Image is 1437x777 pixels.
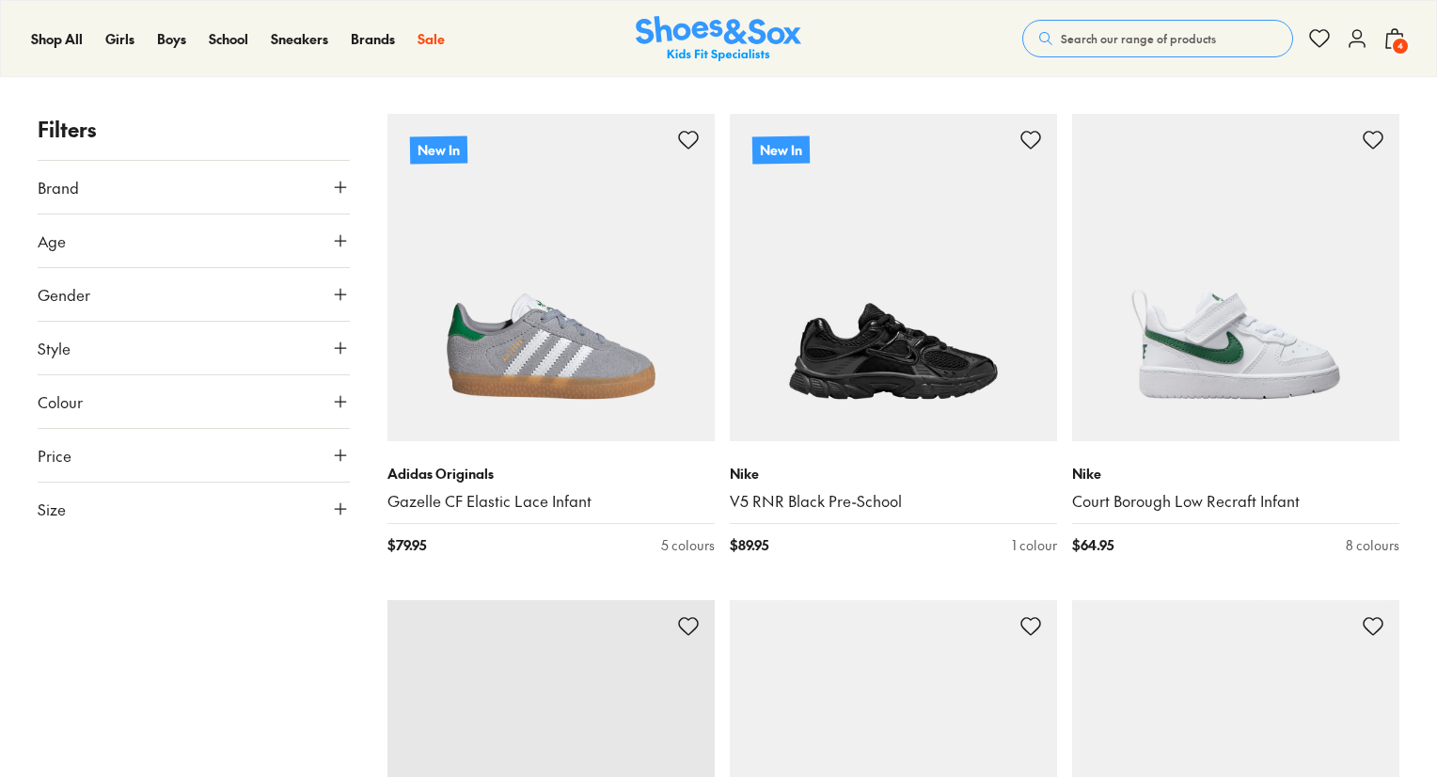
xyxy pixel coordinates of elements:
span: Search our range of products [1061,30,1216,47]
div: 1 colour [1012,535,1057,555]
span: $ 64.95 [1072,535,1113,555]
a: Shoes & Sox [636,16,801,62]
span: Sneakers [271,29,328,48]
a: Brands [351,29,395,49]
span: Boys [157,29,186,48]
button: Size [38,483,350,535]
button: 4 [1383,18,1406,59]
button: Gender [38,268,350,321]
span: Gender [38,283,90,306]
p: Adidas Originals [387,464,715,484]
button: Style [38,322,350,374]
span: Brand [38,176,79,198]
button: Price [38,429,350,482]
a: Gazelle CF Elastic Lace Infant [387,491,715,512]
img: SNS_Logo_Responsive.svg [636,16,801,62]
span: Style [38,337,71,359]
a: Shop All [31,29,83,49]
a: V5 RNR Black Pre-School [730,491,1057,512]
span: Colour [38,390,83,413]
a: Sale [418,29,445,49]
p: Filters [38,114,350,145]
span: 4 [1391,37,1410,55]
a: New In [387,114,715,441]
span: Size [38,498,66,520]
button: Age [38,214,350,267]
span: Girls [105,29,134,48]
a: Boys [157,29,186,49]
a: Girls [105,29,134,49]
p: Nike [730,464,1057,484]
span: School [209,29,248,48]
button: Colour [38,375,350,428]
a: School [209,29,248,49]
div: 8 colours [1346,535,1399,555]
button: Brand [38,161,350,214]
span: $ 89.95 [730,535,768,555]
span: Price [38,444,71,467]
p: Nike [1072,464,1399,484]
button: Search our range of products [1022,20,1293,57]
a: Sneakers [271,29,328,49]
p: New In [752,135,810,164]
p: New In [410,135,467,164]
a: Court Borough Low Recraft Infant [1072,491,1399,512]
span: Shop All [31,29,83,48]
span: Sale [418,29,445,48]
a: New In [730,114,1057,441]
span: Brands [351,29,395,48]
span: Age [38,230,66,252]
div: 5 colours [661,535,715,555]
span: $ 79.95 [387,535,426,555]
